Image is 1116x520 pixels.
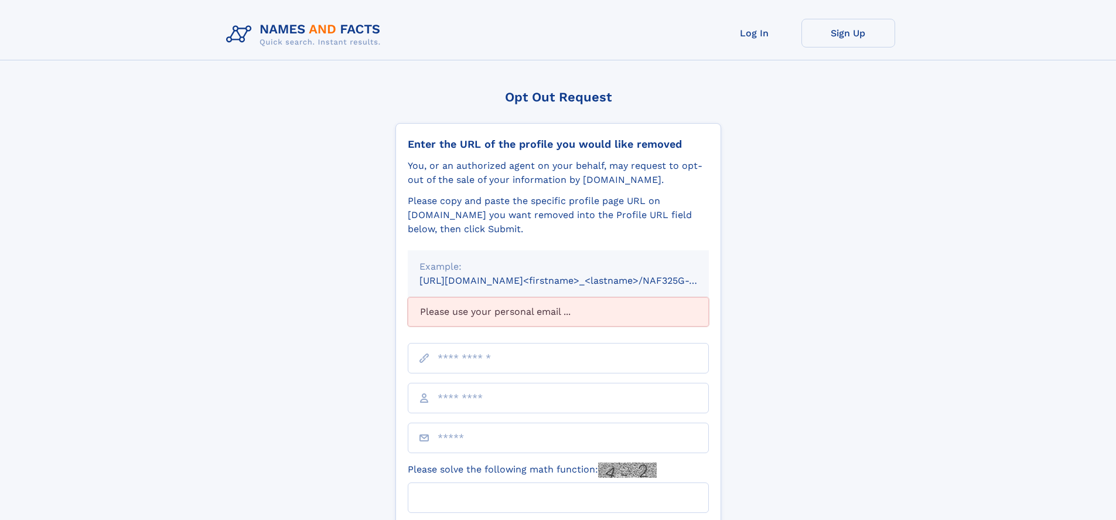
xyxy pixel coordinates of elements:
div: You, or an authorized agent on your behalf, may request to opt-out of the sale of your informatio... [408,159,709,187]
div: Example: [419,260,697,274]
small: [URL][DOMAIN_NAME]<firstname>_<lastname>/NAF325G-xxxxxxxx [419,275,731,286]
div: Please use your personal email ... [408,297,709,327]
img: Logo Names and Facts [221,19,390,50]
a: Sign Up [801,19,895,47]
a: Log In [708,19,801,47]
div: Please copy and paste the specific profile page URL on [DOMAIN_NAME] you want removed into the Pr... [408,194,709,236]
div: Opt Out Request [395,90,721,104]
label: Please solve the following math function: [408,463,657,478]
div: Enter the URL of the profile you would like removed [408,138,709,151]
